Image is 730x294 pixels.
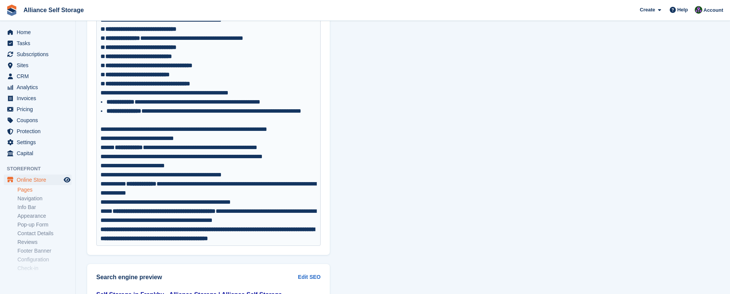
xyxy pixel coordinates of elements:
[17,230,72,237] a: Contact Details
[17,49,62,60] span: Subscriptions
[695,6,702,14] img: Romilly Norton
[17,212,72,220] a: Appearance
[4,137,72,148] a: menu
[63,175,72,184] a: Preview store
[4,115,72,126] a: menu
[17,60,62,71] span: Sites
[640,6,655,14] span: Create
[17,115,62,126] span: Coupons
[17,186,72,193] a: Pages
[4,104,72,115] a: menu
[4,49,72,60] a: menu
[17,239,72,246] a: Reviews
[17,195,72,202] a: Navigation
[17,204,72,211] a: Info Bar
[4,93,72,104] a: menu
[17,256,72,263] a: Configuration
[17,126,62,137] span: Protection
[4,126,72,137] a: menu
[96,274,298,281] h2: Search engine preview
[677,6,688,14] span: Help
[4,148,72,159] a: menu
[4,175,72,185] a: menu
[298,273,321,281] a: Edit SEO
[7,165,75,173] span: Storefront
[4,60,72,71] a: menu
[4,38,72,49] a: menu
[17,265,72,272] a: Check-in
[17,38,62,49] span: Tasks
[17,175,62,185] span: Online Store
[17,71,62,82] span: CRM
[4,82,72,93] a: menu
[17,27,62,38] span: Home
[17,247,72,255] a: Footer Banner
[17,148,62,159] span: Capital
[20,4,87,16] a: Alliance Self Storage
[17,221,72,228] a: Pop-up Form
[6,5,17,16] img: stora-icon-8386f47178a22dfd0bd8f6a31ec36ba5ce8667c1dd55bd0f319d3a0aa187defe.svg
[17,82,62,93] span: Analytics
[17,137,62,148] span: Settings
[4,27,72,38] a: menu
[703,6,723,14] span: Account
[4,71,72,82] a: menu
[17,104,62,115] span: Pricing
[17,93,62,104] span: Invoices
